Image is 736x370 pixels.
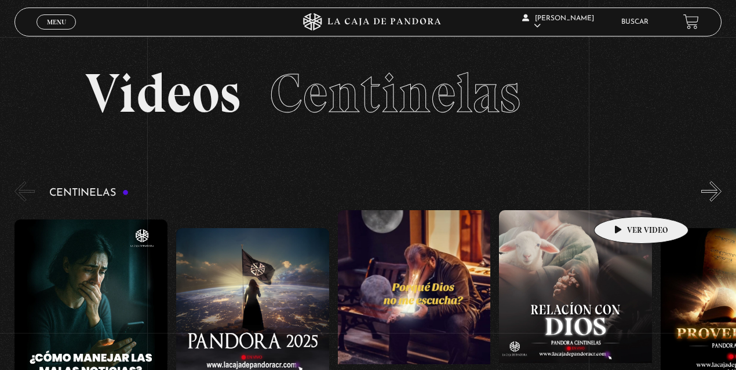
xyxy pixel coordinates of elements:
span: Cerrar [43,28,70,36]
h2: Videos [85,66,650,121]
span: [PERSON_NAME] [522,15,594,30]
button: Next [701,181,722,202]
button: Previous [14,181,35,202]
h3: Centinelas [49,188,129,199]
a: Buscar [621,19,648,25]
span: Centinelas [269,60,520,126]
a: View your shopping cart [683,14,699,30]
span: Menu [47,19,66,25]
